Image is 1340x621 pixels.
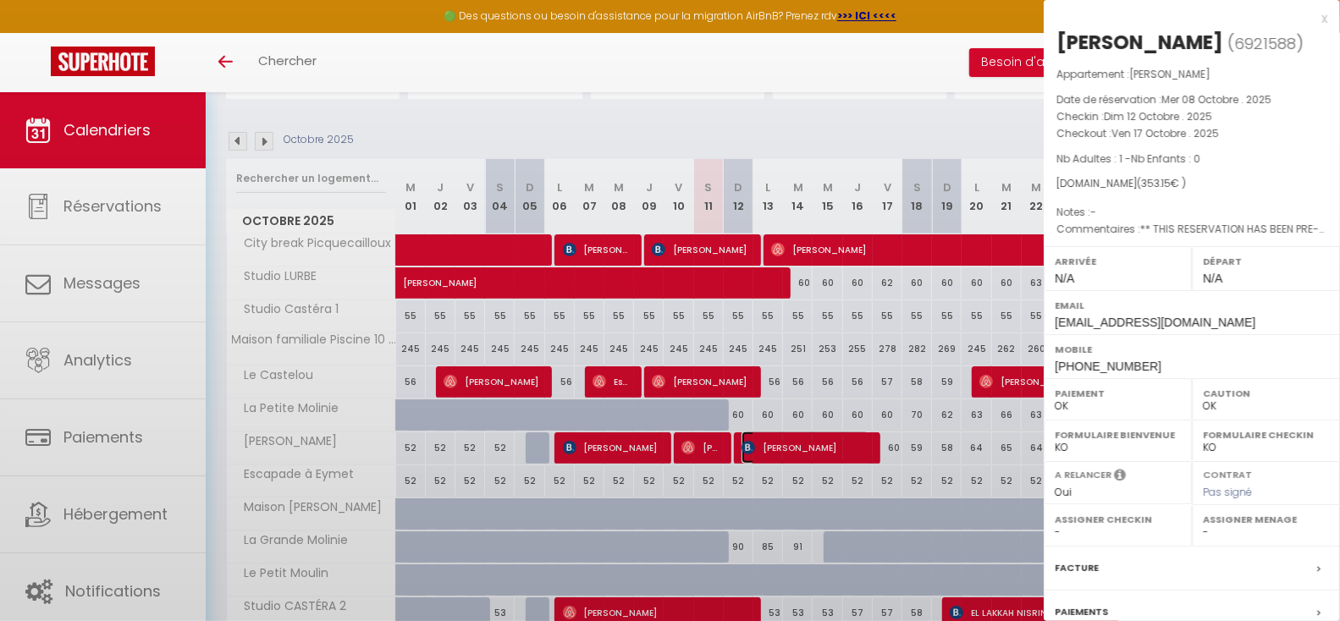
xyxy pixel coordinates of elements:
[1055,360,1161,373] span: [PHONE_NUMBER]
[1129,67,1210,81] span: [PERSON_NAME]
[1131,151,1200,166] span: Nb Enfants : 0
[1203,272,1222,285] span: N/A
[1055,297,1329,314] label: Email
[1141,176,1171,190] span: 353.15
[1161,92,1271,107] span: Mer 08 Octobre . 2025
[1137,176,1186,190] span: ( € )
[1227,31,1304,55] span: ( )
[1055,341,1329,358] label: Mobile
[1055,316,1255,329] span: [EMAIL_ADDRESS][DOMAIN_NAME]
[1056,66,1327,83] p: Appartement :
[1203,385,1329,402] label: Caution
[1090,205,1096,219] span: -
[1055,603,1108,621] label: Paiements
[1056,221,1327,238] p: Commentaires :
[1055,559,1099,577] label: Facture
[1044,8,1327,29] div: x
[1234,33,1296,54] span: 6921588
[1055,272,1074,285] span: N/A
[1203,511,1329,528] label: Assigner Menage
[1203,253,1329,270] label: Départ
[1056,176,1327,192] div: [DOMAIN_NAME]
[1055,253,1181,270] label: Arrivée
[1056,125,1327,142] p: Checkout :
[1056,91,1327,108] p: Date de réservation :
[1111,126,1219,140] span: Ven 17 Octobre . 2025
[1056,108,1327,125] p: Checkin :
[1114,468,1126,486] i: Sélectionner OUI si vous souhaiter envoyer les séquences de messages post-checkout
[1055,385,1181,402] label: Paiement
[1203,485,1252,499] span: Pas signé
[1055,426,1181,443] label: Formulaire Bienvenue
[1203,468,1252,479] label: Contrat
[1104,109,1212,124] span: Dim 12 Octobre . 2025
[1056,29,1223,56] div: [PERSON_NAME]
[1203,426,1329,443] label: Formulaire Checkin
[1056,204,1327,221] p: Notes :
[1056,151,1200,166] span: Nb Adultes : 1 -
[1055,468,1111,482] label: A relancer
[1055,511,1181,528] label: Assigner Checkin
